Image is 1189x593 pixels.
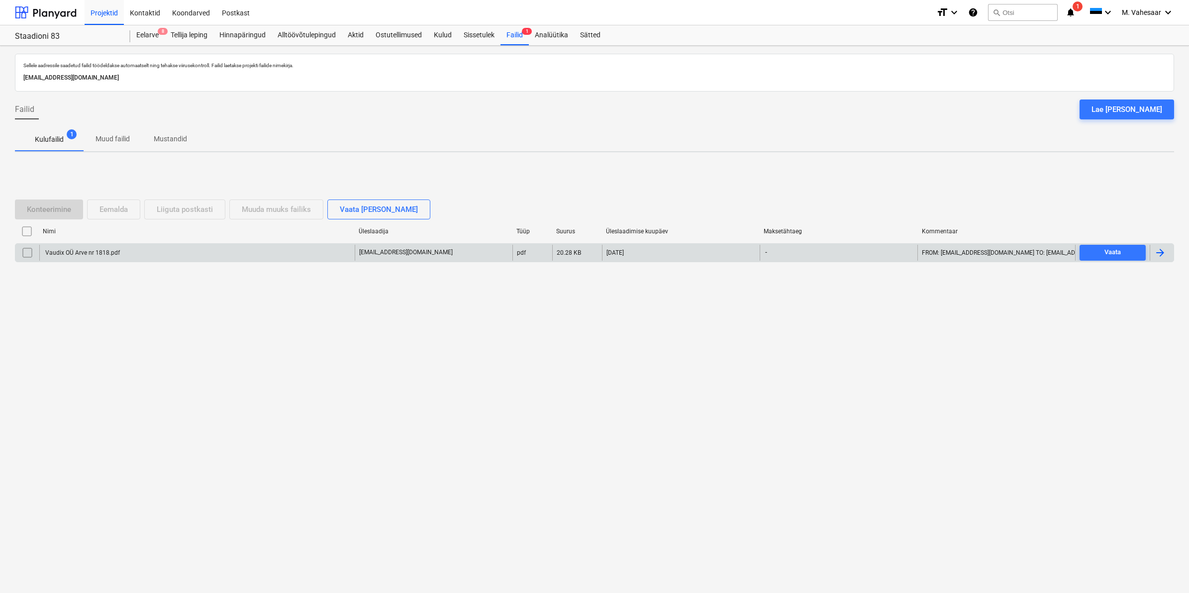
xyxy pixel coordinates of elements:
[428,25,458,45] a: Kulud
[606,249,624,256] div: [DATE]
[359,248,453,257] p: [EMAIL_ADDRESS][DOMAIN_NAME]
[1091,103,1162,116] div: Lae [PERSON_NAME]
[154,134,187,144] p: Mustandid
[35,134,64,145] p: Kulufailid
[500,25,529,45] div: Failid
[272,25,342,45] a: Alltöövõtulepingud
[96,134,130,144] p: Muud failid
[327,199,430,219] button: Vaata [PERSON_NAME]
[1080,245,1146,261] button: Vaata
[43,228,351,235] div: Nimi
[15,31,118,42] div: Staadioni 83
[44,249,120,256] div: Vaudix OÜ Arve nr 1818.pdf
[340,203,418,216] div: Vaata [PERSON_NAME]
[1104,247,1121,258] div: Vaata
[922,228,1072,235] div: Kommentaar
[556,228,598,235] div: Suurus
[606,228,756,235] div: Üleslaadimise kuupäev
[516,228,548,235] div: Tüüp
[342,25,370,45] a: Aktid
[522,28,532,35] span: 1
[130,25,165,45] a: Eelarve8
[1080,99,1174,119] button: Lae [PERSON_NAME]
[557,249,581,256] div: 20.28 KB
[359,228,508,235] div: Üleslaadija
[574,25,606,45] a: Sätted
[213,25,272,45] a: Hinnapäringud
[764,248,768,257] span: -
[23,62,1166,69] p: Sellele aadressile saadetud failid töödeldakse automaatselt ning tehakse viirusekontroll. Failid ...
[500,25,529,45] a: Failid1
[517,249,526,256] div: pdf
[67,129,77,139] span: 1
[370,25,428,45] a: Ostutellimused
[165,25,213,45] a: Tellija leping
[23,73,1166,83] p: [EMAIL_ADDRESS][DOMAIN_NAME]
[458,25,500,45] a: Sissetulek
[529,25,574,45] a: Analüütika
[158,28,168,35] span: 8
[15,103,34,115] span: Failid
[764,228,913,235] div: Maksetähtaeg
[130,25,165,45] div: Eelarve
